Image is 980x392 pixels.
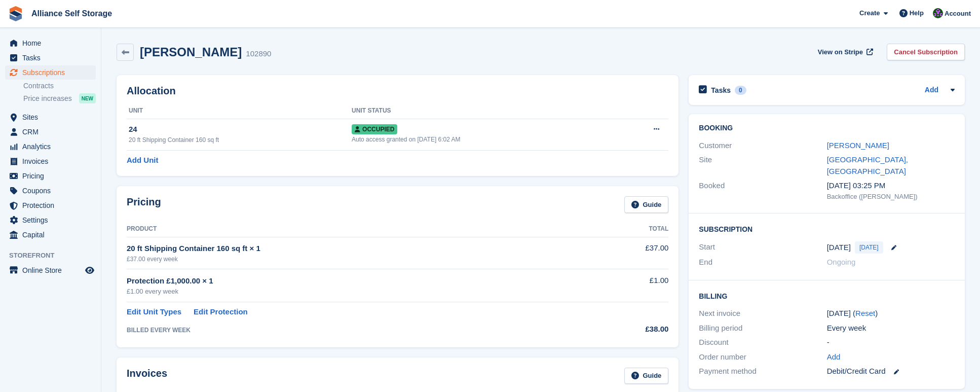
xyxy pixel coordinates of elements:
[22,65,83,80] span: Subscriptions
[27,5,116,22] a: Alliance Self Storage
[588,237,668,269] td: £37.00
[5,213,96,227] a: menu
[5,184,96,198] a: menu
[22,213,83,227] span: Settings
[827,366,955,377] div: Debit/Credit Card
[140,45,242,59] h2: [PERSON_NAME]
[699,308,826,319] div: Next invoice
[5,36,96,50] a: menu
[127,287,588,297] div: £1.00 every week
[127,255,588,264] div: £37.00 every week
[22,169,83,183] span: Pricing
[127,243,588,255] div: 20 ft Shipping Container 160 sq ft × 1
[22,198,83,212] span: Protection
[127,368,167,384] h2: Invoices
[588,269,668,302] td: £1.00
[827,351,841,363] a: Add
[827,155,908,175] a: [GEOGRAPHIC_DATA], [GEOGRAPHIC_DATA]
[945,9,971,19] span: Account
[827,180,955,192] div: [DATE] 03:25 PM
[827,242,851,254] time: 2025-08-28 00:00:00 UTC
[699,224,955,234] h2: Subscription
[127,275,588,287] div: Protection £1,000.00 × 1
[699,323,826,334] div: Billing period
[588,221,668,237] th: Total
[22,263,83,277] span: Online Store
[352,135,617,144] div: Auto access granted on [DATE] 6:02 AM
[127,155,158,166] a: Add Unit
[5,110,96,124] a: menu
[855,241,883,254] span: [DATE]
[22,36,83,50] span: Home
[699,154,826,177] div: Site
[699,140,826,152] div: Customer
[827,308,955,319] div: [DATE] ( )
[699,257,826,268] div: End
[699,366,826,377] div: Payment method
[933,8,943,18] img: Romilly Norton
[5,198,96,212] a: menu
[699,291,955,301] h2: Billing
[127,103,352,119] th: Unit
[925,85,938,96] a: Add
[22,125,83,139] span: CRM
[827,323,955,334] div: Every week
[588,324,668,335] div: £38.00
[5,139,96,154] a: menu
[699,124,955,132] h2: Booking
[827,192,955,202] div: Backoffice ([PERSON_NAME])
[910,8,924,18] span: Help
[827,141,889,150] a: [PERSON_NAME]
[5,125,96,139] a: menu
[22,184,83,198] span: Coupons
[5,169,96,183] a: menu
[699,351,826,363] div: Order number
[814,44,875,60] a: View on Stripe
[887,44,965,60] a: Cancel Subscription
[23,93,96,104] a: Price increases NEW
[827,258,856,266] span: Ongoing
[5,154,96,168] a: menu
[5,51,96,65] a: menu
[129,124,352,135] div: 24
[827,337,955,348] div: -
[23,94,72,103] span: Price increases
[23,81,96,91] a: Contracts
[127,326,588,335] div: BILLED EVERY WEEK
[699,241,826,254] div: Start
[624,196,669,213] a: Guide
[818,47,863,57] span: View on Stripe
[5,228,96,242] a: menu
[22,154,83,168] span: Invoices
[624,368,669,384] a: Guide
[127,85,668,97] h2: Allocation
[22,228,83,242] span: Capital
[859,8,880,18] span: Create
[129,135,352,145] div: 20 ft Shipping Container 160 sq ft
[5,263,96,277] a: menu
[8,6,23,21] img: stora-icon-8386f47178a22dfd0bd8f6a31ec36ba5ce8667c1dd55bd0f319d3a0aa187defe.svg
[84,264,96,276] a: Preview store
[22,139,83,154] span: Analytics
[352,124,397,134] span: Occupied
[246,48,271,60] div: 102890
[22,110,83,124] span: Sites
[711,86,731,95] h2: Tasks
[127,221,588,237] th: Product
[9,251,101,261] span: Storefront
[79,93,96,103] div: NEW
[194,306,248,318] a: Edit Protection
[5,65,96,80] a: menu
[735,86,746,95] div: 0
[352,103,617,119] th: Unit Status
[127,196,161,213] h2: Pricing
[699,180,826,201] div: Booked
[22,51,83,65] span: Tasks
[699,337,826,348] div: Discount
[127,306,181,318] a: Edit Unit Types
[855,309,875,317] a: Reset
